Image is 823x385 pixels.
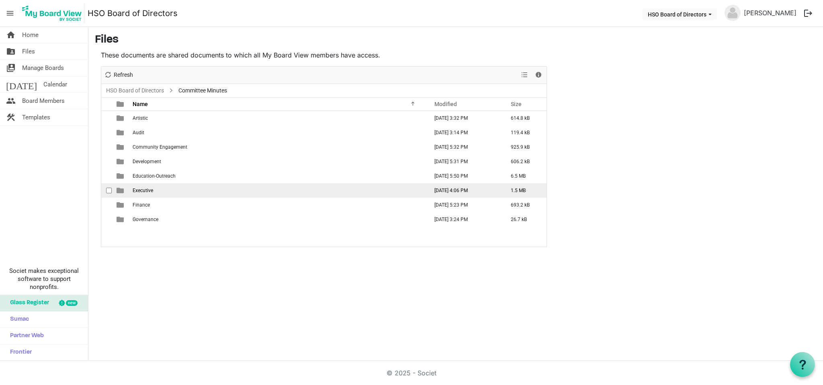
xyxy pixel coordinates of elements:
[112,154,130,169] td: is template cell column header type
[426,111,502,125] td: April 22, 2025 3:32 PM column header Modified
[426,183,502,198] td: September 04, 2025 4:06 PM column header Modified
[66,300,78,306] div: new
[101,198,112,212] td: checkbox
[6,27,16,43] span: home
[101,169,112,183] td: checkbox
[112,183,130,198] td: is template cell column header type
[22,60,64,76] span: Manage Boards
[643,8,717,20] button: HSO Board of Directors dropdownbutton
[101,67,136,84] div: Refresh
[532,67,545,84] div: Details
[6,93,16,109] span: people
[101,183,112,198] td: checkbox
[426,198,502,212] td: September 03, 2025 5:23 PM column header Modified
[520,70,529,80] button: View dropdownbutton
[511,101,522,107] span: Size
[130,212,426,227] td: Governance is template cell column header Name
[6,43,16,59] span: folder_shared
[22,109,50,125] span: Templates
[133,101,148,107] span: Name
[130,111,426,125] td: Artistic is template cell column header Name
[387,369,436,377] a: © 2025 - Societ
[130,183,426,198] td: Executive is template cell column header Name
[133,202,150,208] span: Finance
[112,111,130,125] td: is template cell column header type
[133,130,144,135] span: Audit
[101,154,112,169] td: checkbox
[130,198,426,212] td: Finance is template cell column header Name
[6,76,37,92] span: [DATE]
[502,154,547,169] td: 606.2 kB is template cell column header Size
[133,159,161,164] span: Development
[101,212,112,227] td: checkbox
[112,140,130,154] td: is template cell column header type
[426,169,502,183] td: June 19, 2025 5:50 PM column header Modified
[104,86,166,96] a: HSO Board of Directors
[6,109,16,125] span: construction
[533,70,544,80] button: Details
[741,5,800,21] a: [PERSON_NAME]
[502,169,547,183] td: 6.5 MB is template cell column header Size
[426,212,502,227] td: April 22, 2025 3:24 PM column header Modified
[502,140,547,154] td: 925.9 kB is template cell column header Size
[6,311,29,328] span: Sumac
[20,3,88,23] a: My Board View Logo
[88,5,178,21] a: HSO Board of Directors
[130,140,426,154] td: Community Engagement is template cell column header Name
[95,33,817,47] h3: Files
[22,43,35,59] span: Files
[6,328,44,344] span: Partner Web
[133,188,153,193] span: Executive
[20,3,84,23] img: My Board View Logo
[133,115,148,121] span: Artistic
[6,60,16,76] span: switch_account
[800,5,817,22] button: logout
[4,267,84,291] span: Societ makes exceptional software to support nonprofits.
[43,76,67,92] span: Calendar
[177,86,229,96] span: Committee Minutes
[101,111,112,125] td: checkbox
[130,125,426,140] td: Audit is template cell column header Name
[101,140,112,154] td: checkbox
[434,101,457,107] span: Modified
[130,169,426,183] td: Education-Outreach is template cell column header Name
[112,198,130,212] td: is template cell column header type
[502,198,547,212] td: 693.2 kB is template cell column header Size
[112,169,130,183] td: is template cell column header type
[502,125,547,140] td: 119.4 kB is template cell column header Size
[112,125,130,140] td: is template cell column header type
[133,217,158,222] span: Governance
[6,344,32,360] span: Frontier
[133,144,187,150] span: Community Engagement
[22,93,65,109] span: Board Members
[22,27,39,43] span: Home
[101,125,112,140] td: checkbox
[502,183,547,198] td: 1.5 MB is template cell column header Size
[103,70,135,80] button: Refresh
[518,67,532,84] div: View
[6,295,49,311] span: Glass Register
[502,212,547,227] td: 26.7 kB is template cell column header Size
[101,50,547,60] p: These documents are shared documents to which all My Board View members have access.
[426,154,502,169] td: September 03, 2025 5:31 PM column header Modified
[725,5,741,21] img: no-profile-picture.svg
[112,212,130,227] td: is template cell column header type
[133,173,176,179] span: Education-Outreach
[2,6,18,21] span: menu
[426,125,502,140] td: April 22, 2025 3:14 PM column header Modified
[426,140,502,154] td: September 03, 2025 5:32 PM column header Modified
[113,70,134,80] span: Refresh
[502,111,547,125] td: 614.8 kB is template cell column header Size
[130,154,426,169] td: Development is template cell column header Name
